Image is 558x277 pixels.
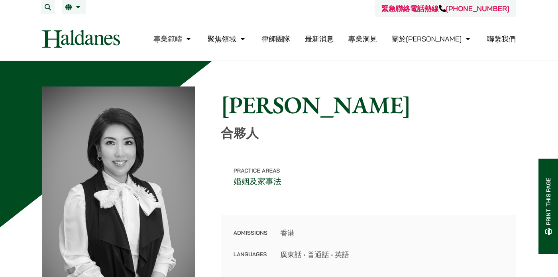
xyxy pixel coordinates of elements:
[153,34,193,43] a: 專業範疇
[305,34,334,43] a: 最新消息
[234,249,267,260] dt: Languages
[348,34,377,43] a: 專業洞見
[42,30,120,48] img: Logo of Haldanes
[234,176,281,187] a: 婚姻及家事法
[391,34,472,43] a: 關於何敦
[221,126,516,141] p: 合夥人
[261,34,290,43] a: 律師團隊
[487,34,516,43] a: 聯繫我們
[381,4,509,13] a: 緊急聯絡電話熱線[PHONE_NUMBER]
[65,4,83,10] a: 繁
[234,228,267,249] dt: Admissions
[280,249,503,260] dd: 廣東話 • 普通話 • 英語
[234,167,280,174] span: Practice Areas
[280,228,503,238] dd: 香港
[221,90,516,119] h1: [PERSON_NAME]
[208,34,247,43] a: 聚焦領域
